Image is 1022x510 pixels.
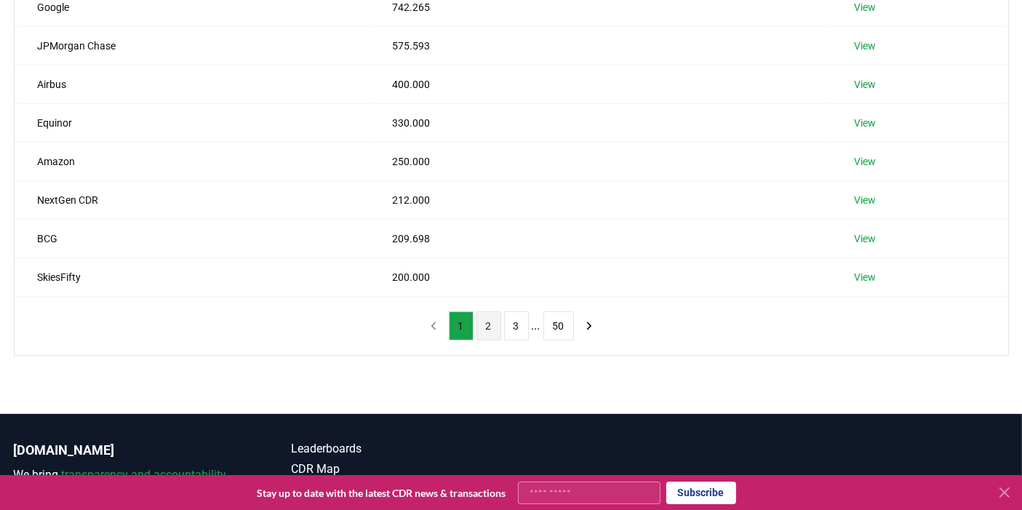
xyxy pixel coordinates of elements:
button: next page [577,311,602,340]
td: 212.000 [369,180,831,219]
a: View [854,39,876,53]
td: Airbus [15,65,370,103]
button: 1 [449,311,474,340]
span: transparency and accountability [62,468,227,482]
td: SkiesFifty [15,258,370,296]
a: View [854,270,876,284]
td: Equinor [15,103,370,142]
a: View [854,193,876,207]
td: JPMorgan Chase [15,26,370,65]
td: 400.000 [369,65,831,103]
button: 2 [476,311,501,340]
p: We bring to the durable carbon removal market [14,466,233,501]
a: View [854,77,876,92]
td: NextGen CDR [15,180,370,219]
td: 330.000 [369,103,831,142]
button: 3 [504,311,529,340]
td: BCG [15,219,370,258]
td: 209.698 [369,219,831,258]
button: 50 [543,311,574,340]
td: 250.000 [369,142,831,180]
a: View [854,116,876,130]
td: 200.000 [369,258,831,296]
a: View [854,231,876,246]
a: Leaderboards [292,440,511,458]
li: ... [532,317,540,335]
a: View [854,154,876,169]
a: CDR Map [292,461,511,478]
td: Amazon [15,142,370,180]
p: [DOMAIN_NAME] [14,440,233,461]
td: 575.593 [369,26,831,65]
